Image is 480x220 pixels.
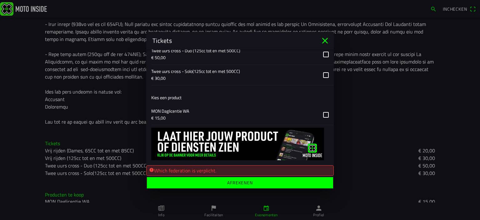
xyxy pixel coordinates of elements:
div: Which federation is verplicht. [149,166,331,174]
ion-label: Afrekenen [227,180,253,185]
img: 0moMHOOY3raU3U3gHW5KpNDKZy0idSAADlCDDHtX.jpg [151,128,324,160]
ion-title: Tickets [146,36,320,45]
ion-icon: alert [149,167,154,172]
ion-icon: close [320,36,330,46]
ion-label: Kies een product [151,94,182,101]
